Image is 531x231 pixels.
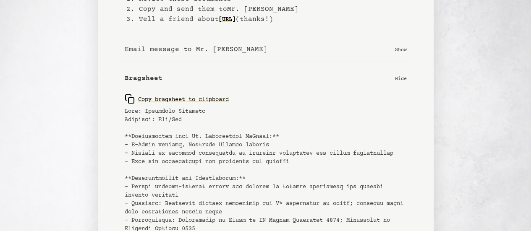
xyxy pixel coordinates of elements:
p: Show [395,45,407,54]
div: Copy bragsheet to clipboard [125,94,229,104]
li: 2. Copy and send them to Mr. [PERSON_NAME] [126,4,413,14]
p: Hide [395,74,407,83]
button: Copy bragsheet to clipboard [125,91,229,107]
button: Bragsheet Hide [118,67,413,91]
b: Email message to Mr. [PERSON_NAME] [125,44,267,55]
li: 3. Tell a friend about (thanks!) [126,14,413,24]
a: [URL] [219,13,235,26]
b: Bragsheet [125,73,162,83]
button: Email message to Mr. [PERSON_NAME] Show [118,38,413,62]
